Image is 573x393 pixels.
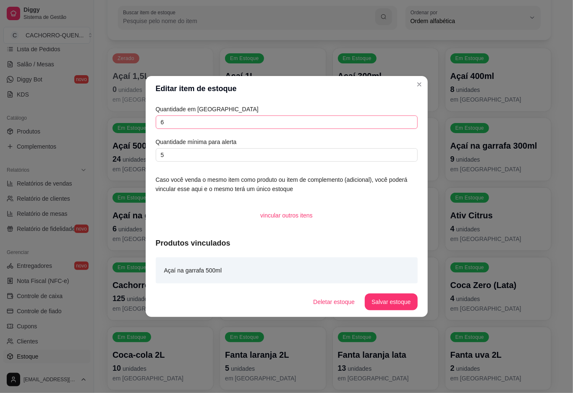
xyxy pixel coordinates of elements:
header: Editar item de estoque [146,76,428,101]
button: Deletar estoque [306,293,361,310]
article: Quantidade em [GEOGRAPHIC_DATA] [156,105,418,114]
button: Salvar estoque [365,293,417,310]
article: Caso você venda o mesmo item como produto ou item de complemento (adicional), você poderá vincula... [156,175,418,194]
article: Produtos vinculados [156,237,418,249]
article: Açaí na garrafa 500ml [164,266,222,275]
button: vincular outros itens [254,207,319,224]
button: Close [413,78,426,91]
article: Quantidade mínima para alerta [156,137,418,147]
